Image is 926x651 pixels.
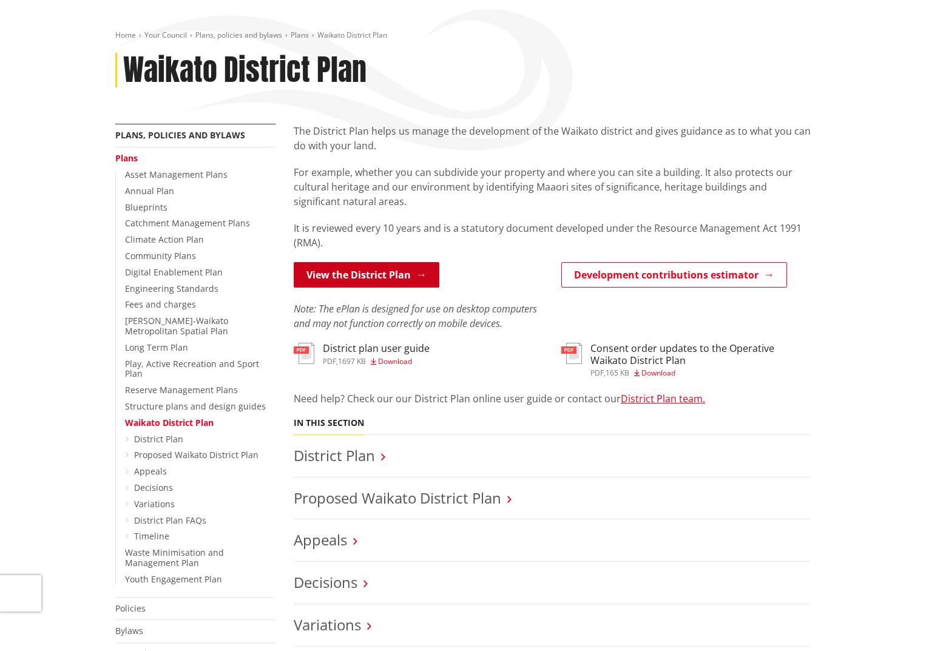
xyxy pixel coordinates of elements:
a: View the District Plan [294,262,439,288]
span: 165 KB [606,368,629,378]
span: pdf [323,356,336,366]
h3: Consent order updates to the Operative Waikato District Plan [590,343,811,366]
iframe: Messenger Launcher [870,600,914,644]
a: Plans, policies and bylaws [115,129,245,141]
a: Proposed Waikato District Plan [294,488,501,508]
h1: Waikato District Plan [123,53,367,88]
a: Waikato District Plan [125,417,214,428]
em: Note: The ePlan is designed for use on desktop computers and may not function correctly on mobile... [294,302,537,330]
h5: In this section [294,418,364,428]
a: Appeals [294,530,347,550]
a: Catchment Management Plans [125,217,250,229]
a: Bylaws [115,625,143,636]
a: Long Term Plan [125,342,188,353]
a: Decisions [134,482,173,493]
a: District Plan FAQs [134,514,206,526]
a: Consent order updates to the Operative Waikato District Plan pdf,165 KB Download [561,343,811,376]
a: Appeals [134,465,167,477]
a: Decisions [294,572,357,592]
a: Engineering Standards [125,283,218,294]
h3: District plan user guide [323,343,430,354]
div: , [590,369,811,377]
a: Reserve Management Plans [125,384,238,396]
a: Asset Management Plans [125,169,228,180]
a: Play, Active Recreation and Sport Plan [125,358,259,380]
a: Home [115,30,136,40]
a: Variations [134,498,175,510]
span: Waikato District Plan [317,30,387,40]
nav: breadcrumb [115,30,811,41]
p: For example, whether you can subdivide your property and where you can site a building. It also p... [294,165,811,209]
a: Blueprints [125,201,167,213]
p: It is reviewed every 10 years and is a statutory document developed under the Resource Management... [294,221,811,250]
a: Youth Engagement Plan [125,573,222,585]
a: Variations [294,615,361,635]
a: District Plan [294,445,375,465]
a: Your Council [144,30,187,40]
a: Development contributions estimator [561,262,787,288]
a: Annual Plan [125,185,174,197]
span: 1697 KB [338,356,366,366]
a: Plans, policies and bylaws [195,30,282,40]
div: , [323,358,430,365]
a: Fees and charges [125,299,196,310]
a: Climate Action Plan [125,234,204,245]
span: Download [378,356,412,366]
a: Plans [115,152,138,164]
a: Digital Enablement Plan [125,266,223,278]
a: Waste Minimisation and Management Plan [125,547,224,568]
img: document-pdf.svg [561,343,582,364]
a: Timeline [134,530,169,542]
img: document-pdf.svg [294,343,314,364]
p: The District Plan helps us manage the development of the Waikato district and gives guidance as t... [294,124,811,153]
a: Community Plans [125,250,196,261]
a: [PERSON_NAME]-Waikato Metropolitan Spatial Plan [125,315,228,337]
span: pdf [590,368,604,378]
a: Plans [291,30,309,40]
a: Structure plans and design guides [125,400,266,412]
span: Download [641,368,675,378]
a: Policies [115,602,146,614]
a: District plan user guide pdf,1697 KB Download [294,343,430,365]
a: District Plan team. [621,392,705,405]
a: Proposed Waikato District Plan [134,449,259,460]
a: District Plan [134,433,183,445]
p: Need help? Check our our District Plan online user guide or contact our [294,391,811,406]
